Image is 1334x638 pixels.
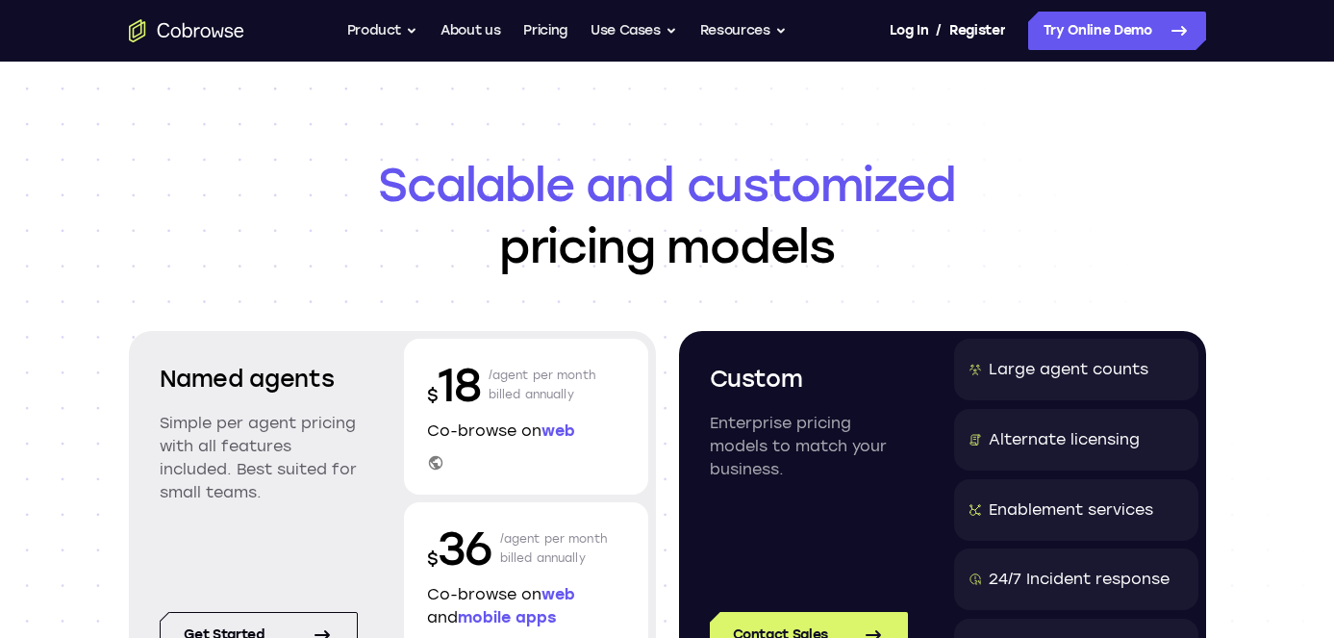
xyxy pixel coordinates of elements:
a: Try Online Demo [1028,12,1206,50]
span: Scalable and customized [129,154,1206,216]
button: Use Cases [591,12,677,50]
span: $ [427,549,439,570]
p: Enterprise pricing models to match your business. [710,412,908,481]
span: web [541,585,575,603]
p: Co-browse on [427,420,625,443]
a: Pricing [523,12,567,50]
h2: Named agents [160,362,358,396]
span: web [541,421,575,440]
span: $ [427,385,439,406]
p: 36 [427,518,492,579]
h2: Custom [710,362,908,396]
div: Alternate licensing [989,428,1140,451]
span: / [936,19,942,42]
a: Go to the home page [129,19,244,42]
p: /agent per month billed annually [489,354,596,416]
div: Enablement services [989,498,1153,522]
a: Log In [890,12,928,50]
span: mobile apps [458,608,556,626]
a: About us [440,12,500,50]
button: Resources [700,12,787,50]
p: Simple per agent pricing with all features included. Best suited for small teams. [160,412,358,504]
a: Register [949,12,1005,50]
p: 18 [427,354,481,416]
h1: pricing models [129,154,1206,277]
div: 24/7 Incident response [989,568,1170,591]
button: Product [347,12,418,50]
div: Large agent counts [989,358,1148,381]
p: /agent per month billed annually [500,518,608,579]
p: Co-browse on and [427,583,625,629]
